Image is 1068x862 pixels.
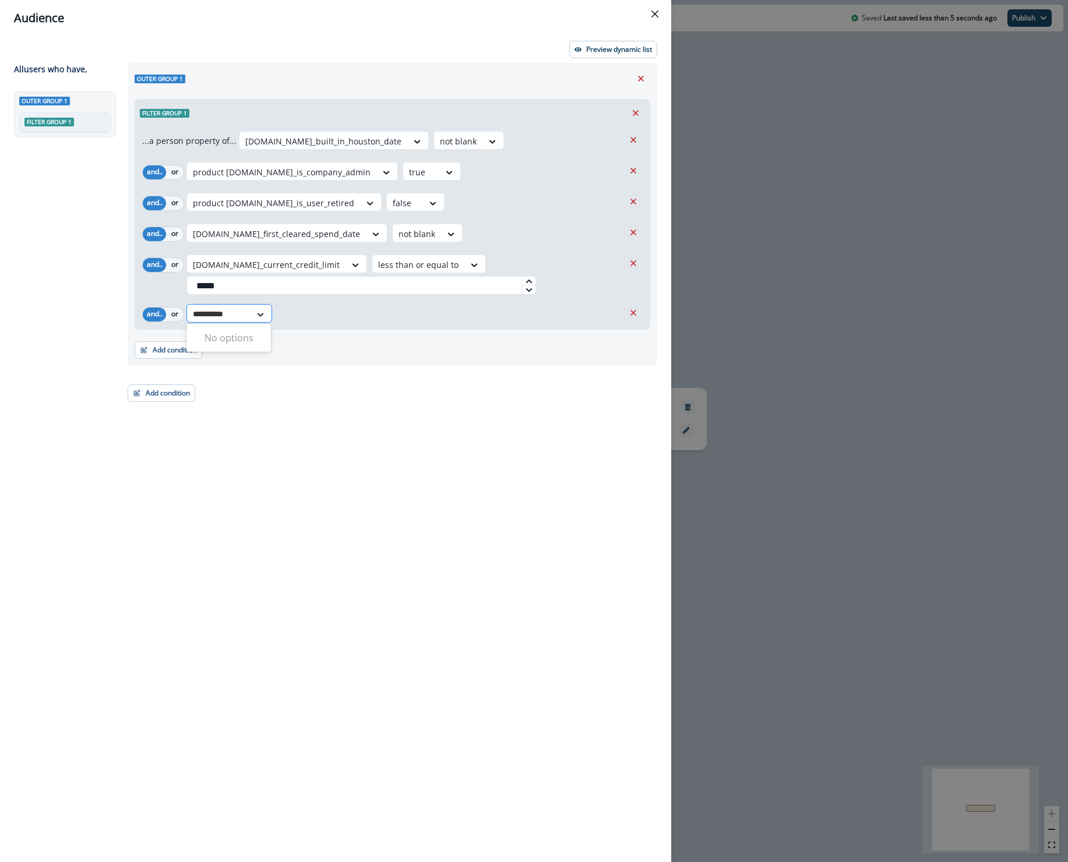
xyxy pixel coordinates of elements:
[143,196,166,210] button: and..
[143,308,166,322] button: and..
[166,227,184,241] button: or
[624,224,643,241] button: Remove
[166,258,184,272] button: or
[624,255,643,272] button: Remove
[135,75,185,83] span: Outer group 1
[143,258,166,272] button: and..
[646,5,664,23] button: Close
[624,162,643,179] button: Remove
[166,165,184,179] button: or
[14,9,657,27] div: Audience
[624,131,643,149] button: Remove
[624,304,643,322] button: Remove
[143,165,166,179] button: and..
[135,341,202,359] button: Add condition
[166,308,184,322] button: or
[143,227,166,241] button: and..
[632,70,650,87] button: Remove
[166,196,184,210] button: or
[24,118,74,126] span: Filter group 1
[586,45,652,54] p: Preview dynamic list
[14,63,87,75] p: All user s who have,
[626,104,645,122] button: Remove
[186,326,271,349] div: No options
[19,97,70,105] span: Outer group 1
[140,109,189,118] span: Filter group 1
[128,384,195,402] button: Add condition
[624,193,643,210] button: Remove
[569,41,657,58] button: Preview dynamic list
[142,135,237,147] p: ...a person property of...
